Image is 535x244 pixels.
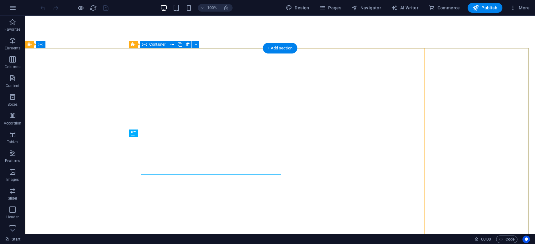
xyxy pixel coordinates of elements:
span: AI Writer [391,5,418,11]
p: Images [6,177,19,182]
i: On resize automatically adjust zoom level to fit chosen device. [223,5,229,11]
button: reload [89,4,97,12]
div: Design (Ctrl+Alt+Y) [283,3,312,13]
span: More [510,5,530,11]
button: Navigator [349,3,384,13]
p: Columns [5,64,20,69]
button: Commerce [426,3,463,13]
p: Slider [8,196,18,201]
span: : [485,237,486,241]
button: Design [283,3,312,13]
p: Features [5,158,20,163]
button: Usercentrics [522,236,530,243]
h6: 100% [207,4,217,12]
button: Code [496,236,517,243]
button: 100% [198,4,220,12]
span: 00 00 [481,236,491,243]
button: Click here to leave preview mode and continue editing [77,4,84,12]
button: Pages [317,3,344,13]
p: Content [6,83,19,88]
span: Design [286,5,309,11]
span: Container [149,43,165,46]
p: Favorites [4,27,20,32]
button: More [507,3,532,13]
p: Boxes [8,102,18,107]
h6: Session time [475,236,491,243]
button: AI Writer [389,3,421,13]
p: Header [6,215,19,220]
span: Commerce [428,5,460,11]
a: Click to cancel selection. Double-click to open Pages [5,236,21,243]
p: Tables [7,140,18,145]
span: Publish [473,5,497,11]
p: Accordion [4,121,21,126]
p: Elements [5,46,21,51]
span: Code [499,236,515,243]
i: Reload page [90,4,97,12]
span: Pages [319,5,341,11]
div: + Add section [263,43,297,53]
button: Publish [468,3,502,13]
span: Navigator [351,5,381,11]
